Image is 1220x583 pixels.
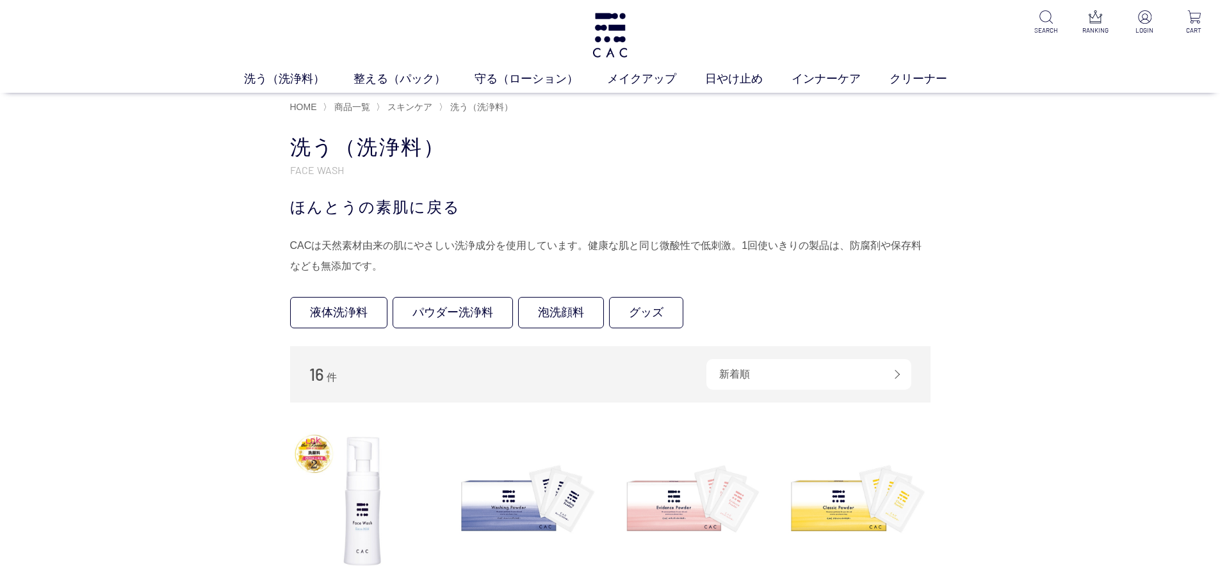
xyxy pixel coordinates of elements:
[890,70,976,88] a: クリーナー
[1129,10,1160,35] a: LOGIN
[1030,26,1062,35] p: SEARCH
[706,359,911,390] div: 新着順
[1178,26,1210,35] p: CART
[290,102,317,112] a: HOME
[1080,10,1111,35] a: RANKING
[290,297,387,328] a: 液体洗浄料
[607,70,705,88] a: メイクアップ
[792,70,890,88] a: インナーケア
[1030,10,1062,35] a: SEARCH
[620,428,766,574] img: ＣＡＣ エヴィデンスパウダー
[1178,10,1210,35] a: CART
[334,102,370,112] span: 商品一覧
[376,101,435,113] li: 〉
[290,163,931,177] p: FACE WASH
[1080,26,1111,35] p: RANKING
[785,428,931,574] img: ＣＡＣ クラシックパウダー
[475,70,607,88] a: 守る（ローション）
[327,372,337,383] span: 件
[1129,26,1160,35] p: LOGIN
[332,102,370,112] a: 商品一覧
[705,70,792,88] a: 日やけ止め
[290,428,436,574] img: ＣＡＣ フェイスウォッシュ エクストラマイルド
[385,102,432,112] a: スキンケア
[455,428,601,574] img: ＣＡＣ ウォッシングパウダー
[309,364,324,384] span: 16
[518,297,604,328] a: 泡洗顔料
[393,297,513,328] a: パウダー洗浄料
[323,101,373,113] li: 〉
[354,70,475,88] a: 整える（パック）
[244,70,354,88] a: 洗う（洗浄料）
[609,297,683,328] a: グッズ
[450,102,513,112] span: 洗う（洗浄料）
[290,236,931,276] div: CACは天然素材由来の肌にやさしい洗浄成分を使用しています。健康な肌と同じ微酸性で低刺激。1回使いきりの製品は、防腐剤や保存料なども無添加です。
[448,102,513,112] a: 洗う（洗浄料）
[590,13,630,58] img: logo
[387,102,432,112] span: スキンケア
[290,134,931,161] h1: 洗う（洗浄料）
[439,101,516,113] li: 〉
[290,196,931,219] div: ほんとうの素肌に戻る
